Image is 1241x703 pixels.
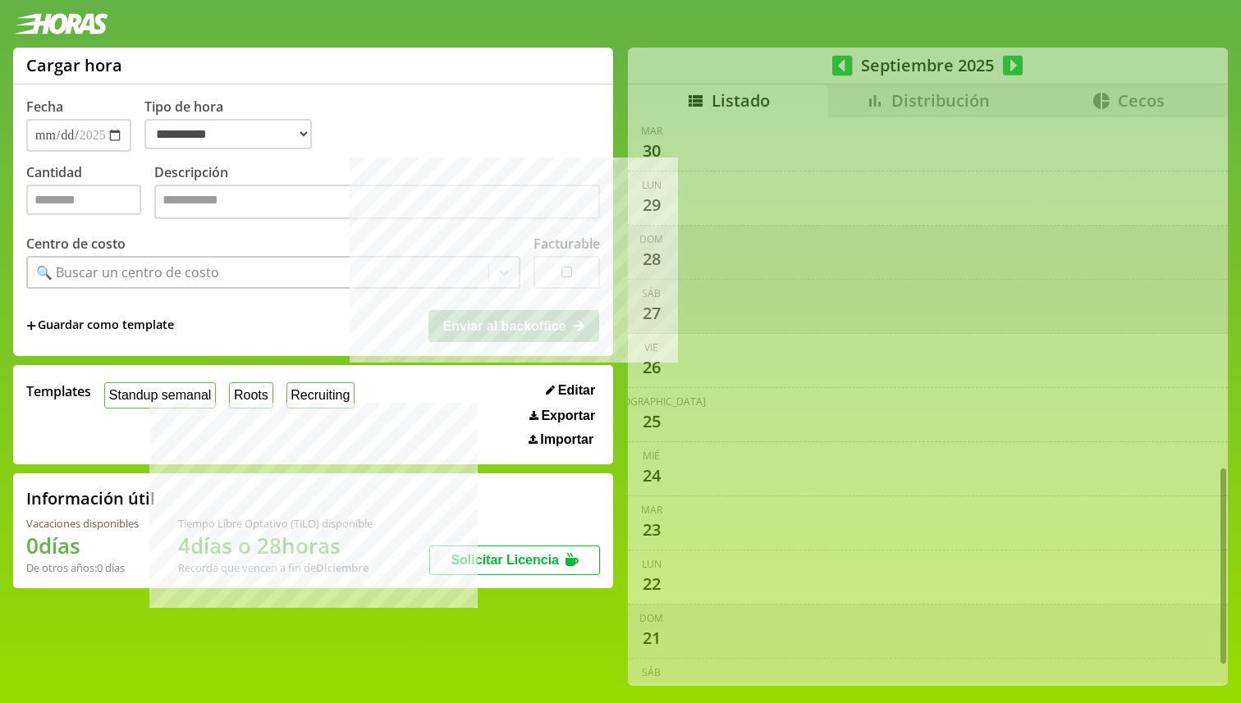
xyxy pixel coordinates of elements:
[26,54,122,76] h1: Cargar hora
[533,235,600,253] label: Facturable
[36,263,219,281] div: 🔍 Buscar un centro de costo
[286,382,355,408] button: Recruiting
[26,235,126,253] label: Centro de costo
[540,432,593,447] span: Importar
[26,560,139,575] div: De otros años: 0 días
[178,516,373,531] div: Tiempo Libre Optativo (TiLO) disponible
[316,560,369,575] b: Diciembre
[26,516,139,531] div: Vacaciones disponibles
[26,98,63,116] label: Fecha
[104,382,216,408] button: Standup semanal
[524,408,600,424] button: Exportar
[154,185,600,219] textarea: Descripción
[26,317,36,335] span: +
[144,119,312,149] select: Tipo de hora
[144,98,325,152] label: Tipo de hora
[26,487,155,509] h2: Información útil
[541,382,600,399] button: Editar
[13,13,108,34] img: logotipo
[229,382,272,408] button: Roots
[451,553,559,567] span: Solicitar Licencia
[178,531,373,560] h1: 4 días o 28 horas
[541,409,595,423] span: Exportar
[26,382,91,400] span: Templates
[26,163,154,223] label: Cantidad
[154,163,600,223] label: Descripción
[429,546,600,575] button: Solicitar Licencia
[26,531,139,560] h1: 0 días
[26,317,174,335] span: +Guardar como template
[178,560,373,575] div: Recordá que vencen a fin de
[558,383,595,398] span: Editar
[26,185,141,215] input: Cantidad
